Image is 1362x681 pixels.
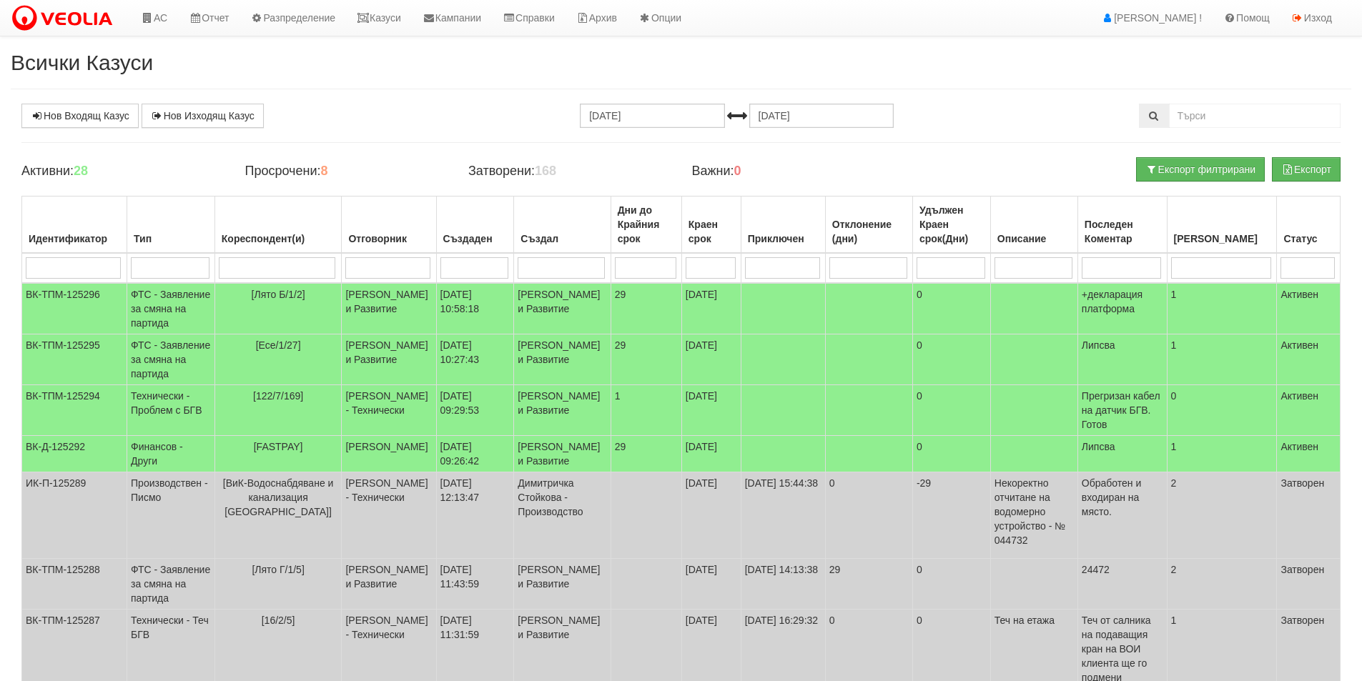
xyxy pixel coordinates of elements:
[681,559,741,610] td: [DATE]
[127,385,215,436] td: Технически - Проблем с БГВ
[252,289,305,300] span: [Лято Б/1/2]
[342,436,436,472] td: [PERSON_NAME]
[1280,229,1336,249] div: Статус
[995,229,1074,249] div: Описание
[22,197,127,254] th: Идентификатор: No sort applied, activate to apply an ascending sort
[681,436,741,472] td: [DATE]
[26,229,123,249] div: Идентификатор
[342,197,436,254] th: Отговорник: No sort applied, activate to apply an ascending sort
[440,229,510,249] div: Създаден
[1277,283,1341,334] td: Активен
[514,283,611,334] td: [PERSON_NAME] и Развитие
[1272,157,1341,182] button: Експорт
[912,334,990,385] td: 0
[514,472,611,559] td: Димитричка Стойкова - Производство
[436,197,514,254] th: Създаден: No sort applied, activate to apply an ascending sort
[262,615,295,626] span: [16/2/5]
[22,385,127,436] td: ВК-ТПМ-125294
[245,164,446,179] h4: Просрочени:
[995,476,1074,547] p: Некоректно отчитане на водомерно устройство - № 044732
[1169,104,1341,128] input: Търсене по Идентификатор, Бл/Вх/Ап, Тип, Описание, Моб. Номер, Имейл, Файл, Коментар,
[1082,339,1115,351] span: Липсва
[127,559,215,610] td: ФТС - Заявление за смяна на партида
[518,229,606,249] div: Създал
[22,472,127,559] td: ИК-П-125289
[436,283,514,334] td: [DATE] 10:58:18
[1082,289,1143,314] span: +декларация платформа
[320,164,327,178] b: 8
[1082,214,1163,249] div: Последен Коментар
[142,104,264,128] a: Нов Изходящ Казус
[342,385,436,436] td: [PERSON_NAME] - Технически
[615,339,626,351] span: 29
[514,385,611,436] td: [PERSON_NAME] и Развитие
[686,214,737,249] div: Краен срок
[615,390,621,402] span: 1
[252,564,304,575] span: [Лято Г/1/5]
[436,334,514,385] td: [DATE] 10:27:43
[74,164,88,178] b: 28
[436,472,514,559] td: [DATE] 12:13:47
[436,436,514,472] td: [DATE] 09:26:42
[21,164,223,179] h4: Активни:
[127,472,215,559] td: Производствен - Писмо
[912,385,990,436] td: 0
[11,51,1351,74] h2: Всички Казуси
[535,164,556,178] b: 168
[681,334,741,385] td: [DATE]
[829,214,909,249] div: Отклонение (дни)
[22,283,127,334] td: ВК-ТПМ-125296
[734,164,741,178] b: 0
[995,613,1074,627] p: Теч на етажа
[825,472,912,559] td: 0
[256,339,301,351] span: [Есе/1/27]
[1167,472,1277,559] td: 2
[22,436,127,472] td: ВК-Д-125292
[1277,436,1341,472] td: Активен
[1167,385,1277,436] td: 0
[681,283,741,334] td: [DATE]
[342,472,436,559] td: [PERSON_NAME] - Технически
[912,436,990,472] td: 0
[825,197,912,254] th: Отклонение (дни): No sort applied, activate to apply an ascending sort
[1082,441,1115,452] span: Липсва
[342,283,436,334] td: [PERSON_NAME] и Развитие
[223,477,334,517] span: [ВиК-Водоснабдяване и канализация [GEOGRAPHIC_DATA]]
[912,559,990,610] td: 0
[11,4,119,34] img: VeoliaLogo.png
[22,559,127,610] td: ВК-ТПМ-125288
[681,385,741,436] td: [DATE]
[1171,229,1273,249] div: [PERSON_NAME]
[1167,436,1277,472] td: 1
[342,559,436,610] td: [PERSON_NAME] и Развитие
[1167,197,1277,254] th: Брой Файлове: No sort applied, activate to apply an ascending sort
[825,559,912,610] td: 29
[436,559,514,610] td: [DATE] 11:43:59
[741,472,825,559] td: [DATE] 15:44:38
[468,164,670,179] h4: Затворени:
[912,283,990,334] td: 0
[127,197,215,254] th: Тип: No sort applied, activate to apply an ascending sort
[681,472,741,559] td: [DATE]
[912,197,990,254] th: Удължен Краен срок(Дни): No sort applied, activate to apply an ascending sort
[342,334,436,385] td: [PERSON_NAME] и Развитие
[741,559,825,610] td: [DATE] 14:13:38
[912,472,990,559] td: -29
[745,229,821,249] div: Приключен
[1277,334,1341,385] td: Активен
[1082,477,1141,517] span: Обработен и входиран на място.
[1136,157,1265,182] button: Експорт филтрирани
[1277,385,1341,436] td: Активен
[990,197,1077,254] th: Описание: No sort applied, activate to apply an ascending sort
[615,441,626,452] span: 29
[22,334,127,385] td: ВК-ТПМ-125295
[1167,559,1277,610] td: 2
[254,441,303,452] span: [FASTPAY]
[514,197,611,254] th: Създал: No sort applied, activate to apply an ascending sort
[1082,564,1110,575] span: 24472
[1277,472,1341,559] td: Затворен
[1082,390,1160,430] span: Прегризан кабел на датчик БГВ. Готов
[1167,334,1277,385] td: 1
[214,197,342,254] th: Кореспондент(и): No sort applied, activate to apply an ascending sort
[253,390,303,402] span: [122/7/169]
